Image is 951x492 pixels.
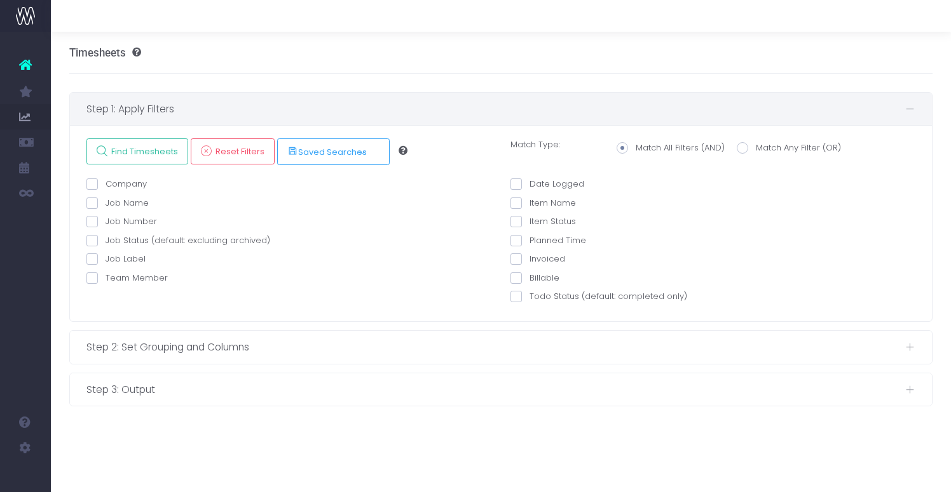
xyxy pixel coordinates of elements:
[191,138,275,164] a: Reset Filters
[86,253,146,265] label: Job Label
[86,101,905,117] span: Step 1: Apply Filters
[510,197,576,209] label: Item Name
[617,142,725,154] label: Match All Filters (AND)
[212,146,265,157] span: Reset Filters
[510,215,576,228] label: Item Status
[737,142,841,154] label: Match Any Filter (OR)
[86,215,157,228] label: Job Number
[510,178,584,190] label: Date Logged
[86,138,188,164] a: Find Timesheets
[510,253,565,265] label: Invoiced
[86,272,168,284] label: Team Member
[107,146,179,157] span: Find Timesheets
[510,290,687,303] label: Todo Status (default: completed only)
[69,46,141,59] h3: Timesheets
[86,197,149,209] label: Job Name
[86,234,270,247] label: Job Status (default: excluding archived)
[277,138,390,165] button: Saved Searches
[510,234,586,247] label: Planned Time
[510,272,559,284] label: Billable
[86,339,905,355] span: Step 2: Set Grouping and Columns
[16,467,35,486] img: images/default_profile_image.png
[287,146,367,157] span: Saved Searches
[86,178,147,190] label: Company
[86,382,905,397] span: Step 3: Output
[501,138,607,153] label: Match Type:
